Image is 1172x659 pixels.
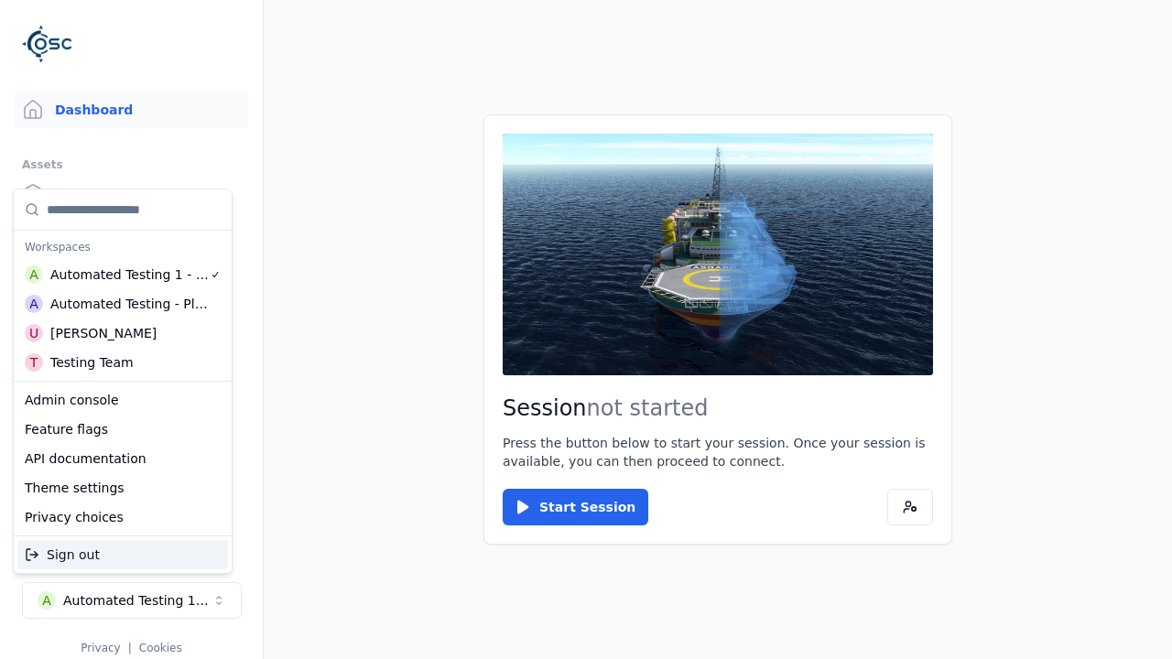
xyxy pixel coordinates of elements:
div: Suggestions [14,382,232,535]
div: Sign out [17,540,228,569]
div: Suggestions [14,189,232,381]
div: Admin console [17,385,228,415]
div: Theme settings [17,473,228,502]
div: Privacy choices [17,502,228,532]
div: API documentation [17,444,228,473]
div: Feature flags [17,415,228,444]
div: Testing Team [50,353,134,372]
div: U [25,324,43,342]
div: Suggestions [14,536,232,573]
div: A [25,295,43,313]
div: T [25,353,43,372]
div: [PERSON_NAME] [50,324,157,342]
div: Automated Testing - Playwright [50,295,209,313]
div: A [25,265,43,284]
div: Automated Testing 1 - Playwright [50,265,210,284]
div: Workspaces [17,234,228,260]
